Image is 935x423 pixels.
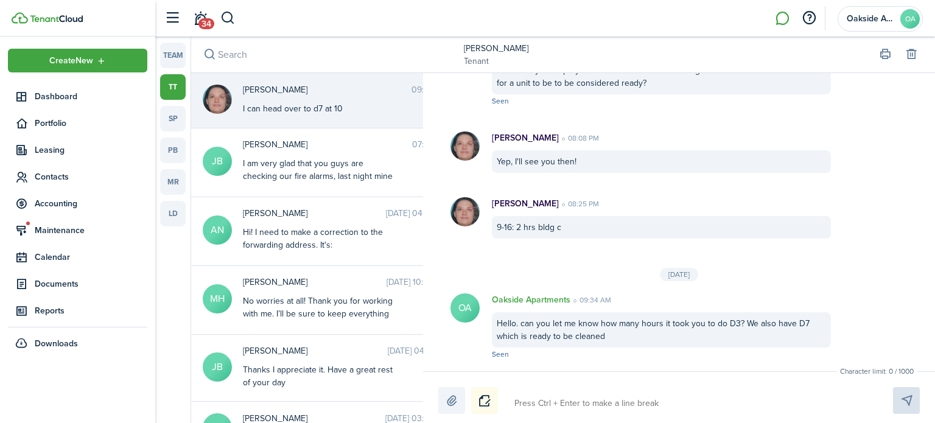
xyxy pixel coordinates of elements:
[35,197,147,210] span: Accounting
[464,42,528,55] a: [PERSON_NAME]
[35,144,147,156] span: Leasing
[49,57,93,65] span: Create New
[412,138,448,151] time: 07:44 AM
[35,224,147,237] span: Maintenance
[388,344,448,357] time: [DATE] 04:18 PM
[492,293,570,306] p: Oakside Apartments
[660,268,698,281] div: [DATE]
[243,83,411,96] span: Jennifer Dahn
[450,131,480,161] img: Jennifer Dahn
[220,8,236,29] button: Search
[464,55,528,68] a: Tenant
[189,3,212,34] a: Notifications
[450,293,480,323] avatar-text: OA
[411,83,448,96] time: 09:38 AM
[160,43,186,68] a: team
[12,12,28,24] img: TenantCloud
[160,169,186,195] a: mr
[160,201,186,226] a: ld
[492,59,831,94] div: Cool. Can you stop by the office at 10 AM so we can go over what needs to be done for a unit to b...
[243,138,412,151] span: Jacob Bramlett
[8,85,147,108] a: Dashboard
[387,276,448,288] time: [DATE] 10:02 AM
[450,197,480,226] img: Jennifer Dahn
[35,251,147,264] span: Calendar
[160,106,186,131] a: sp
[847,15,895,23] span: Oakside Apartments
[243,102,395,115] div: I can head over to d7 at 10
[837,366,917,377] small: Character limit: 0 / 1000
[492,312,831,348] div: Hello. can you let me know how many hours it took you to do D3? We also have D7 which is ready to...
[8,299,147,323] a: Reports
[30,15,83,23] img: TenantCloud
[35,304,147,317] span: Reports
[492,349,509,360] span: Seen
[570,295,611,306] time: 09:34 AM
[903,46,920,63] button: Delete
[203,85,232,114] img: Jennifer Dahn
[900,9,920,29] avatar-text: OA
[559,133,599,144] time: 08:08 PM
[203,147,232,176] avatar-text: JB
[35,170,147,183] span: Contacts
[8,49,147,72] button: Open menu
[877,46,894,63] button: Print
[198,18,214,29] span: 34
[243,363,395,389] div: Thanks I appreciate it. Have a great rest of your day
[161,7,184,30] button: Open sidebar
[492,216,831,239] div: 9-16: 2 hrs bldg c
[243,226,395,328] div: Hi! I need to make a correction to the forwarding address. It's: [STREET_ADDRESS] Additionally, I...
[35,117,147,130] span: Portfolio
[386,207,448,220] time: [DATE] 04:59 PM
[35,337,78,350] span: Downloads
[191,37,458,72] input: search
[492,197,559,210] p: [PERSON_NAME]
[203,284,232,313] avatar-text: MH
[160,138,186,163] a: pb
[243,157,395,234] div: I am very glad that you guys are checking our fire alarms, last night mine started chirping in th...
[35,90,147,103] span: Dashboard
[243,276,387,288] span: Michael Hill
[35,278,147,290] span: Documents
[492,150,831,173] div: Yep, I'll see you then!
[243,207,386,220] span: Ariel Nichols
[243,344,388,357] span: JOE BARAHONA
[471,387,498,414] button: Notice
[799,8,819,29] button: Open resource center
[492,96,509,107] span: Seen
[203,352,232,382] avatar-text: JB
[492,131,559,144] p: [PERSON_NAME]
[160,74,186,100] a: tt
[203,215,232,245] avatar-text: AN
[201,46,218,63] button: Search
[559,198,599,209] time: 08:25 PM
[243,295,395,346] div: No worries at all! Thank you for working with me. I’ll be sure to keep everything up to date from...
